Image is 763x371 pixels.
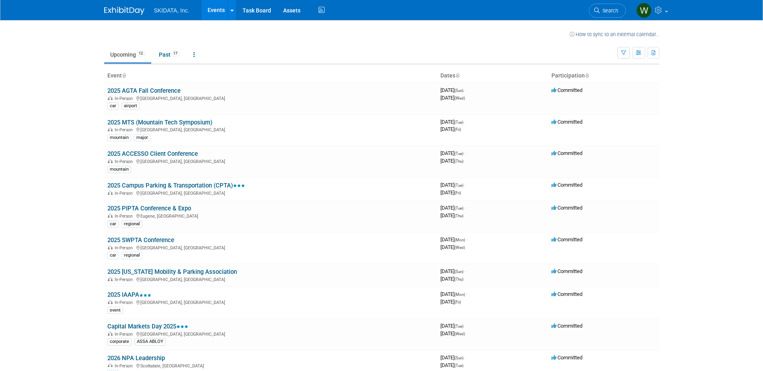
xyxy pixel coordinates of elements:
[455,183,463,188] span: (Tue)
[115,300,135,305] span: In-Person
[440,323,466,329] span: [DATE]
[455,191,461,195] span: (Fri)
[551,87,582,93] span: Committed
[440,126,461,132] span: [DATE]
[551,291,582,297] span: Committed
[440,276,463,282] span: [DATE]
[108,245,113,249] img: In-Person Event
[108,363,113,367] img: In-Person Event
[136,51,145,57] span: 12
[440,299,461,305] span: [DATE]
[121,220,142,228] div: regional
[548,69,659,83] th: Participation
[108,277,113,281] img: In-Person Event
[455,277,463,281] span: (Thu)
[108,300,113,304] img: In-Person Event
[440,158,463,164] span: [DATE]
[108,159,113,163] img: In-Person Event
[551,119,582,125] span: Committed
[551,268,582,274] span: Committed
[440,268,466,274] span: [DATE]
[465,268,466,274] span: -
[107,276,434,282] div: [GEOGRAPHIC_DATA], [GEOGRAPHIC_DATA]
[570,31,659,37] a: How to sync to an external calendar...
[121,252,142,259] div: regional
[440,190,461,196] span: [DATE]
[440,355,466,361] span: [DATE]
[107,244,434,251] div: [GEOGRAPHIC_DATA], [GEOGRAPHIC_DATA]
[455,300,461,304] span: (Fri)
[455,159,463,163] span: (Thu)
[121,102,140,110] div: airport
[108,191,113,195] img: In-Person Event
[455,245,465,250] span: (Wed)
[115,191,135,196] span: In-Person
[107,355,165,362] a: 2026 NPA Leadership
[107,87,181,94] a: 2025 AGTA Fall Conference
[107,299,434,305] div: [GEOGRAPHIC_DATA], [GEOGRAPHIC_DATA]
[115,127,135,132] span: In-Person
[107,307,123,314] div: event
[465,119,466,125] span: -
[115,159,135,164] span: In-Person
[455,151,463,156] span: (Tue)
[107,102,119,110] div: car
[589,4,626,18] a: Search
[455,96,465,100] span: (Wed)
[465,205,466,211] span: -
[440,182,466,188] span: [DATE]
[440,95,465,101] span: [DATE]
[115,277,135,282] span: In-Person
[122,72,126,79] a: Sort by Event Name
[465,323,466,329] span: -
[108,214,113,218] img: In-Person Event
[107,119,212,126] a: 2025 MTS (Mountain Tech Symposium)
[455,214,463,218] span: (Thu)
[551,205,582,211] span: Committed
[455,127,461,132] span: (Fri)
[115,363,135,369] span: In-Person
[551,182,582,188] span: Committed
[104,69,437,83] th: Event
[440,212,463,218] span: [DATE]
[107,126,434,132] div: [GEOGRAPHIC_DATA], [GEOGRAPHIC_DATA]
[440,205,466,211] span: [DATE]
[455,269,463,274] span: (Sun)
[107,95,434,101] div: [GEOGRAPHIC_DATA], [GEOGRAPHIC_DATA]
[440,244,465,250] span: [DATE]
[107,338,132,345] div: corporate
[107,323,188,330] a: Capital Markets Day 2025
[455,356,463,360] span: (Sun)
[551,236,582,243] span: Committed
[551,323,582,329] span: Committed
[104,7,144,15] img: ExhibitDay
[134,338,166,345] div: ASSA ABLOY
[107,236,174,244] a: 2025 SWPTA Conference
[107,158,434,164] div: [GEOGRAPHIC_DATA], [GEOGRAPHIC_DATA]
[551,355,582,361] span: Committed
[108,96,113,100] img: In-Person Event
[107,362,434,369] div: Scottsdale, [GEOGRAPHIC_DATA]
[440,150,466,156] span: [DATE]
[108,127,113,131] img: In-Person Event
[153,47,186,62] a: Past17
[107,212,434,219] div: Eugene, [GEOGRAPHIC_DATA]
[115,245,135,251] span: In-Person
[107,166,131,173] div: mountain
[600,8,618,14] span: Search
[440,362,463,368] span: [DATE]
[171,51,180,57] span: 17
[455,72,459,79] a: Sort by Start Date
[455,363,463,368] span: (Tue)
[154,7,189,14] span: SKIDATA, Inc.
[115,96,135,101] span: In-Person
[551,150,582,156] span: Committed
[107,205,191,212] a: 2025 PIPTA Conference & Expo
[455,88,463,93] span: (Sun)
[108,332,113,336] img: In-Person Event
[107,291,151,298] a: 2025 IAAPA
[465,87,466,93] span: -
[437,69,548,83] th: Dates
[455,324,463,328] span: (Tue)
[636,3,652,18] img: Wesley Martin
